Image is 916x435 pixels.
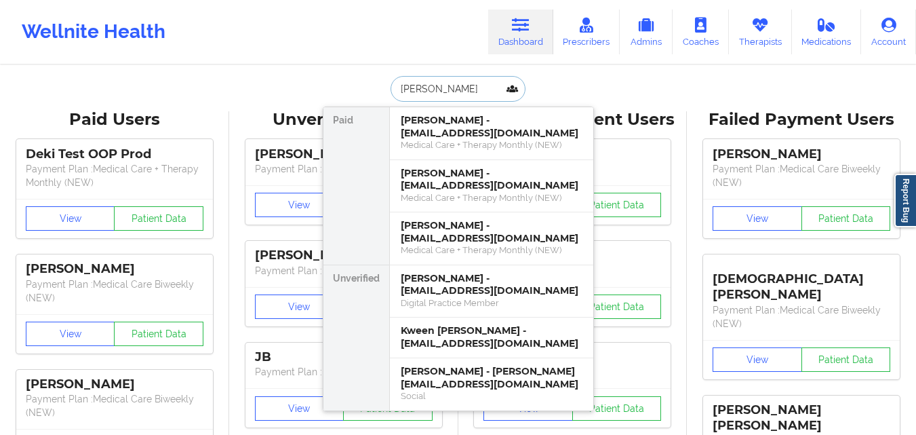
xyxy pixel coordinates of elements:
div: [PERSON_NAME] [26,261,203,277]
button: Patient Data [801,206,891,231]
button: View [255,396,344,421]
p: Payment Plan : Unmatched Plan [255,365,433,379]
div: [PERSON_NAME] [255,248,433,263]
div: [PERSON_NAME] - [EMAIL_ADDRESS][DOMAIN_NAME] [401,272,582,297]
button: View [26,206,115,231]
button: View [713,347,802,372]
p: Payment Plan : Medical Care Biweekly (NEW) [713,162,890,189]
div: Digital Practice Member [401,297,582,309]
div: Deki Test OOP Prod [26,147,203,162]
p: Payment Plan : Medical Care Biweekly (NEW) [26,278,203,305]
div: [PERSON_NAME] [PERSON_NAME] [713,402,890,434]
button: Patient Data [114,206,203,231]
p: Payment Plan : Medical Care Biweekly (NEW) [26,392,203,419]
button: View [26,322,115,346]
div: Medical Care + Therapy Monthly (NEW) [401,192,582,204]
a: Dashboard [488,10,553,54]
div: JB [255,349,433,365]
button: Patient Data [801,347,891,372]
button: Patient Data [572,396,662,421]
p: Payment Plan : Medical Care + Therapy Monthly (NEW) [26,162,203,189]
div: Medical Care + Therapy Monthly (NEW) [401,244,582,256]
p: Payment Plan : Unmatched Plan [255,162,433,176]
div: [DEMOGRAPHIC_DATA][PERSON_NAME] [713,261,890,303]
div: [PERSON_NAME] - [PERSON_NAME][EMAIL_ADDRESS][DOMAIN_NAME] [401,365,582,390]
a: Coaches [673,10,729,54]
a: Prescribers [553,10,620,54]
div: [PERSON_NAME] - [EMAIL_ADDRESS][DOMAIN_NAME] [401,219,582,244]
button: View [255,295,344,319]
a: Account [861,10,916,54]
button: Patient Data [114,322,203,346]
div: Paid Users [9,109,220,130]
div: Medical Care + Therapy Monthly (NEW) [401,139,582,151]
div: [PERSON_NAME] - [EMAIL_ADDRESS][DOMAIN_NAME] [401,114,582,139]
div: Social [401,390,582,402]
div: [PERSON_NAME] - [EMAIL_ADDRESS][DOMAIN_NAME] [401,167,582,192]
button: View [255,193,344,217]
button: Patient Data [572,193,662,217]
a: Therapists [729,10,792,54]
div: Failed Payment Users [696,109,907,130]
button: View [713,206,802,231]
a: Medications [792,10,862,54]
p: Payment Plan : Unmatched Plan [255,264,433,278]
button: Patient Data [572,295,662,319]
a: Report Bug [894,174,916,227]
div: Unverified Users [239,109,449,130]
div: [PERSON_NAME] [255,147,433,162]
div: Kween [PERSON_NAME] - [EMAIL_ADDRESS][DOMAIN_NAME] [401,324,582,349]
a: Admins [620,10,673,54]
div: [PERSON_NAME] [713,147,890,162]
p: Payment Plan : Medical Care Biweekly (NEW) [713,303,890,330]
div: [PERSON_NAME] [26,377,203,392]
div: Paid [323,107,389,265]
